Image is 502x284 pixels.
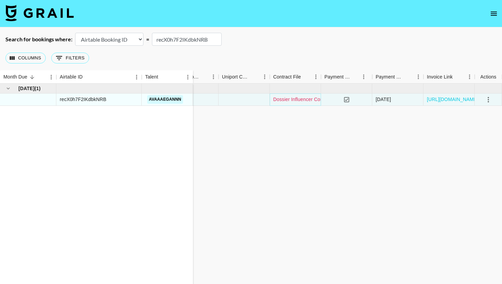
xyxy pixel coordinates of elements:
[51,53,89,63] button: Show filters
[131,72,142,82] button: Menu
[56,70,142,84] div: Airtable ID
[427,96,478,103] a: [URL][DOMAIN_NAME]
[18,85,34,92] span: [DATE]
[324,70,351,84] div: Payment Sent
[183,72,193,82] button: Menu
[321,70,372,84] div: Payment Sent
[146,36,149,43] div: =
[487,7,501,20] button: open drawer
[273,96,379,103] a: Dossier Influencer Contract x Halster Hotkins.pdf
[464,72,475,82] button: Menu
[311,72,321,82] button: Menu
[376,70,404,84] div: Payment Sent Date
[372,70,423,84] div: Payment Sent Date
[46,72,56,82] button: Menu
[60,70,83,84] div: Airtable ID
[427,70,453,84] div: Invoice Link
[145,70,158,84] div: Talent
[260,72,270,82] button: Menu
[219,70,270,84] div: Uniport Contact Email
[208,72,219,82] button: Menu
[5,53,46,63] button: Select columns
[222,70,250,84] div: Uniport Contact Email
[83,72,92,82] button: Sort
[60,96,106,103] div: recX0h7F2IKdbkNRB
[27,72,37,82] button: Sort
[413,72,423,82] button: Menu
[453,72,462,82] button: Sort
[351,72,361,82] button: Sort
[34,85,41,92] span: ( 1 )
[3,70,27,84] div: Month Due
[301,72,310,82] button: Sort
[167,70,219,84] div: Invoice Notes
[475,70,502,84] div: Actions
[376,96,391,103] div: 15/07/2025
[199,72,208,82] button: Sort
[483,94,494,105] button: select merge strategy
[270,70,321,84] div: Contract File
[147,95,183,104] a: avaaaegannn
[480,70,497,84] div: Actions
[142,70,193,84] div: Talent
[404,72,413,82] button: Sort
[5,36,72,43] div: Search for bookings where:
[3,84,13,93] button: hide children
[158,72,168,82] button: Sort
[359,72,369,82] button: Menu
[250,72,260,82] button: Sort
[423,70,475,84] div: Invoice Link
[273,70,301,84] div: Contract File
[5,5,74,21] img: Grail Talent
